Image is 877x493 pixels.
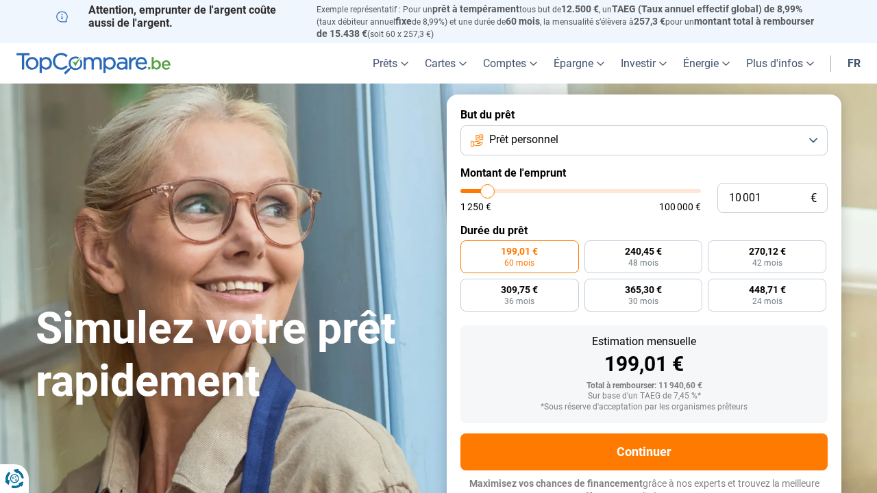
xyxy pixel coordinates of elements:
p: Exemple représentatif : Pour un tous but de , un (taux débiteur annuel de 8,99%) et une durée de ... [317,3,821,40]
h1: Simulez votre prêt rapidement [36,303,430,408]
button: Continuer [460,433,828,470]
span: Prêt personnel [489,132,558,147]
span: 270,12 € [749,246,786,256]
span: 240,45 € [625,246,662,256]
span: 24 mois [752,297,782,305]
span: montant total à rembourser de 15.438 € [317,16,814,39]
span: 199,01 € [501,246,538,256]
p: Attention, emprunter de l'argent coûte aussi de l'argent. [56,3,300,29]
span: 1 250 € [460,202,491,212]
span: 12.500 € [561,3,599,14]
a: Prêts [365,43,417,84]
a: Cartes [417,43,475,84]
a: Épargne [545,43,613,84]
a: Plus d'infos [738,43,822,84]
span: prêt à tempérament [432,3,519,14]
div: Sur base d'un TAEG de 7,45 %* [471,392,817,401]
span: 36 mois [504,297,534,305]
button: Prêt personnel [460,125,828,155]
div: Estimation mensuelle [471,336,817,347]
label: Durée du prêt [460,224,828,237]
span: 42 mois [752,259,782,267]
span: 448,71 € [749,285,786,294]
a: fr [839,43,869,84]
span: € [811,192,817,204]
label: But du prêt [460,108,828,121]
span: Maximisez vos chances de financement [469,478,643,489]
span: 30 mois [628,297,658,305]
label: Montant de l'emprunt [460,166,828,179]
span: 60 mois [504,259,534,267]
div: Total à rembourser: 11 940,60 € [471,381,817,391]
span: TAEG (Taux annuel effectif global) de 8,99% [612,3,802,14]
span: 60 mois [506,16,540,27]
a: Investir [613,43,675,84]
a: Comptes [475,43,545,84]
a: Énergie [675,43,738,84]
div: 199,01 € [471,354,817,375]
span: 48 mois [628,259,658,267]
span: 257,3 € [634,16,665,27]
span: 100 000 € [659,202,701,212]
span: 365,30 € [625,285,662,294]
span: fixe [395,16,412,27]
span: 309,75 € [501,285,538,294]
div: *Sous réserve d'acceptation par les organismes prêteurs [471,403,817,412]
img: TopCompare [16,53,171,75]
